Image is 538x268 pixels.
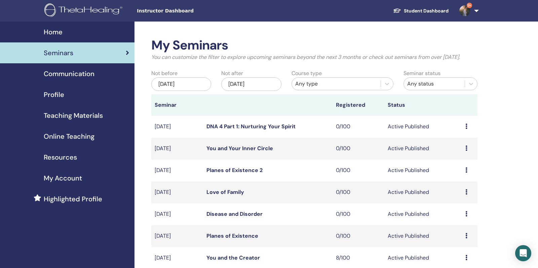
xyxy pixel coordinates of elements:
span: Highlighted Profile [44,194,102,204]
span: Communication [44,69,94,79]
span: Teaching Materials [44,110,103,121]
td: 0/100 [333,138,384,160]
span: Home [44,27,63,37]
p: You can customize the filter to explore upcoming seminars beyond the next 3 months or check out s... [151,53,477,61]
td: Active Published [384,116,462,138]
td: Active Published [384,138,462,160]
img: default.jpg [459,5,470,16]
div: [DATE] [151,77,211,91]
th: Status [384,94,462,116]
label: Not before [151,69,178,77]
td: [DATE] [151,138,203,160]
div: Any type [295,80,377,88]
td: Active Published [384,181,462,203]
th: Registered [333,94,384,116]
td: Active Published [384,160,462,181]
label: Seminar status [403,69,440,77]
a: Disease and Disorder [206,210,263,217]
span: Online Teaching [44,131,94,141]
span: Profile [44,90,64,100]
div: Any status [407,80,461,88]
a: You and the Creator [206,254,260,261]
td: 0/100 [333,116,384,138]
th: Seminar [151,94,203,116]
h2: My Seminars [151,38,477,53]
a: DNA 4 Part 1: Nurturing Your Spirit [206,123,296,130]
td: 0/100 [333,225,384,247]
a: Student Dashboard [388,5,454,17]
td: 0/100 [333,203,384,225]
td: 0/100 [333,160,384,181]
td: Active Published [384,203,462,225]
span: 9+ [467,3,472,8]
label: Course type [292,69,322,77]
td: [DATE] [151,203,203,225]
a: You and Your Inner Circle [206,145,273,152]
td: [DATE] [151,225,203,247]
a: Planes of Existence [206,232,258,239]
td: [DATE] [151,160,203,181]
span: Resources [44,152,77,162]
span: My Account [44,173,82,183]
a: Love of Family [206,189,244,196]
span: Instructor Dashboard [137,7,238,14]
a: Planes of Existence 2 [206,167,263,174]
td: [DATE] [151,116,203,138]
span: Seminars [44,48,73,58]
div: Open Intercom Messenger [515,245,531,261]
label: Not after [221,69,243,77]
img: logo.png [44,3,125,19]
td: Active Published [384,225,462,247]
td: 0/100 [333,181,384,203]
img: graduation-cap-white.svg [393,8,401,13]
div: [DATE] [221,77,281,91]
td: [DATE] [151,181,203,203]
